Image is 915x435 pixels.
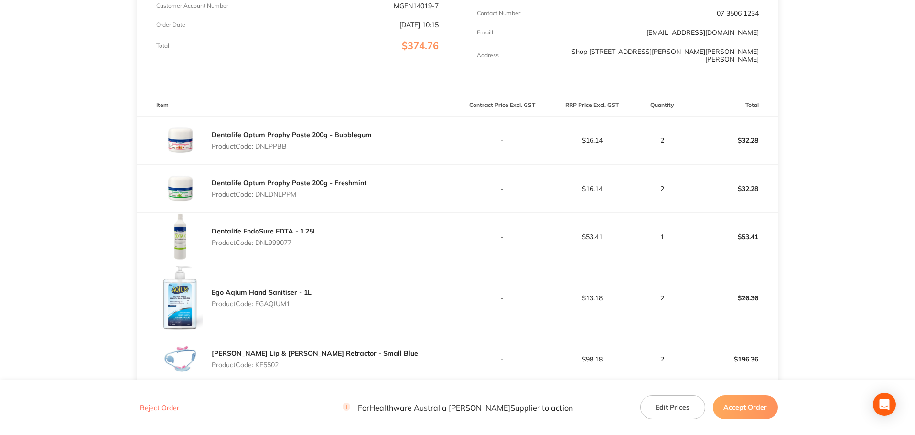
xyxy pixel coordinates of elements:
[212,227,317,235] a: Dentalife EndoSure EDTA - 1.25L
[873,393,896,416] div: Open Intercom Messenger
[637,185,688,192] p: 2
[156,117,204,164] img: eWR6d2U3ag
[399,21,439,29] p: [DATE] 10:15
[547,94,637,117] th: RRP Price Excl. GST
[156,213,204,261] img: OTRrdWRrMw
[637,137,688,144] p: 2
[477,52,499,59] p: Address
[458,137,547,144] p: -
[394,2,439,10] p: MGEN14019-7
[637,355,688,363] p: 2
[458,355,547,363] p: -
[212,288,312,297] a: Ego Aqium Hand Sanitiser - 1L
[689,177,777,200] p: $32.28
[713,395,778,419] button: Accept Order
[688,94,778,117] th: Total
[548,137,636,144] p: $16.14
[689,225,777,248] p: $53.41
[212,179,366,187] a: Dentalife Optum Prophy Paste 200g - Freshmint
[212,361,418,369] p: Product Code: KE5502
[548,294,636,302] p: $13.18
[212,349,418,358] a: [PERSON_NAME] Lip & [PERSON_NAME] Retractor - Small Blue
[343,403,573,412] p: For Healthware Australia [PERSON_NAME] Supplier to action
[212,142,372,150] p: Product Code: DNLPPBB
[689,286,777,309] p: $26.36
[212,191,366,198] p: Product Code: DNLDNLPPM
[137,94,457,117] th: Item
[458,233,547,241] p: -
[156,42,169,49] p: Total
[637,233,688,241] p: 1
[458,185,547,192] p: -
[717,10,759,17] p: 07 3506 1234
[137,403,182,412] button: Reject Order
[637,294,688,302] p: 2
[212,130,372,139] a: Dentalife Optum Prophy Paste 200g - Bubblegum
[156,21,185,28] p: Order Date
[571,48,759,63] p: Shop [STREET_ADDRESS][PERSON_NAME][PERSON_NAME][PERSON_NAME]
[477,10,520,17] p: Contact Number
[646,28,759,37] a: [EMAIL_ADDRESS][DOMAIN_NAME]
[402,40,439,52] span: $374.76
[548,355,636,363] p: $98.18
[689,348,777,371] p: $196.36
[212,239,317,246] p: Product Code: DNL999077
[477,29,493,36] p: Emaill
[156,165,204,212] img: cmZ2YzVjbQ
[548,233,636,241] p: $53.41
[689,129,777,152] p: $32.28
[156,2,228,9] p: Customer Account Number
[212,300,312,308] p: Product Code: EGAQIUM1
[637,94,688,117] th: Quantity
[156,261,204,335] img: MnY1M3VxYw
[156,335,204,383] img: ejE1d25qcw
[458,94,548,117] th: Contract Price Excl. GST
[458,294,547,302] p: -
[548,185,636,192] p: $16.14
[640,395,705,419] button: Edit Prices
